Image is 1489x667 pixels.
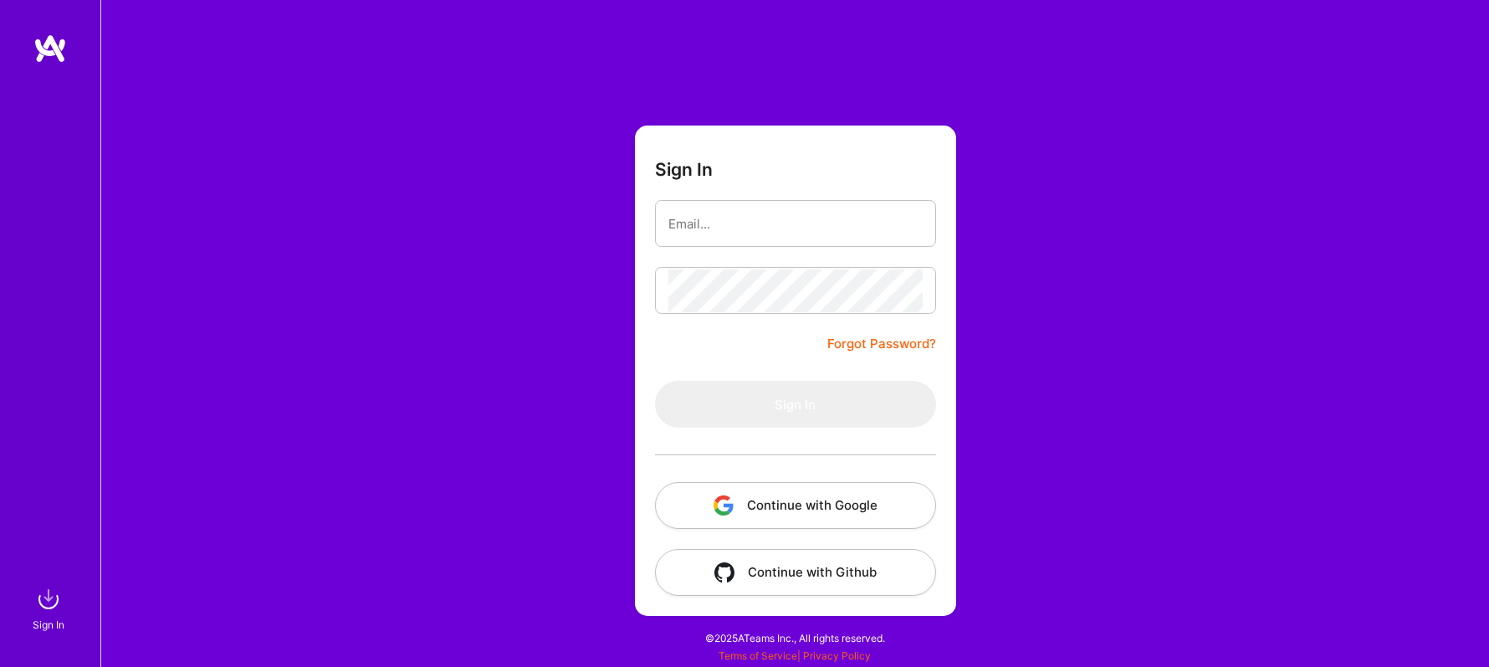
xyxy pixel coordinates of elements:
[100,617,1489,659] div: © 2025 ATeams Inc., All rights reserved.
[719,649,871,662] span: |
[655,381,936,428] button: Sign In
[668,203,923,245] input: Email...
[803,649,871,662] a: Privacy Policy
[35,582,65,634] a: sign inSign In
[655,159,713,180] h3: Sign In
[827,334,936,354] a: Forgot Password?
[655,549,936,596] button: Continue with Github
[714,495,734,516] img: icon
[655,482,936,529] button: Continue with Google
[714,562,734,582] img: icon
[719,649,797,662] a: Terms of Service
[33,616,64,634] div: Sign In
[32,582,65,616] img: sign in
[33,33,67,64] img: logo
